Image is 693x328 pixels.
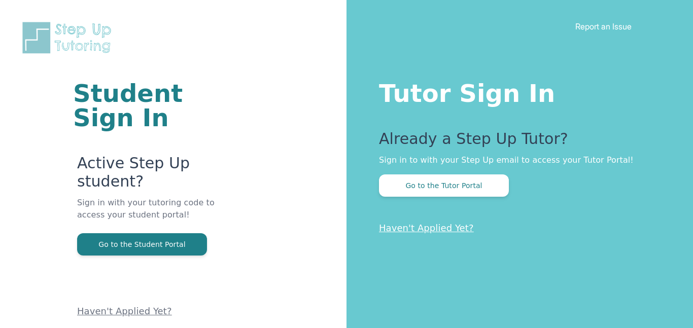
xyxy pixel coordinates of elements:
[379,154,652,166] p: Sign in to with your Step Up email to access your Tutor Portal!
[379,180,509,190] a: Go to the Tutor Portal
[77,154,225,197] p: Active Step Up student?
[77,197,225,233] p: Sign in with your tutoring code to access your student portal!
[379,130,652,154] p: Already a Step Up Tutor?
[73,81,225,130] h1: Student Sign In
[379,223,474,233] a: Haven't Applied Yet?
[575,21,632,31] a: Report an Issue
[379,174,509,197] button: Go to the Tutor Portal
[379,77,652,105] h1: Tutor Sign In
[77,239,207,249] a: Go to the Student Portal
[77,233,207,256] button: Go to the Student Portal
[20,20,118,55] img: Step Up Tutoring horizontal logo
[77,306,172,316] a: Haven't Applied Yet?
